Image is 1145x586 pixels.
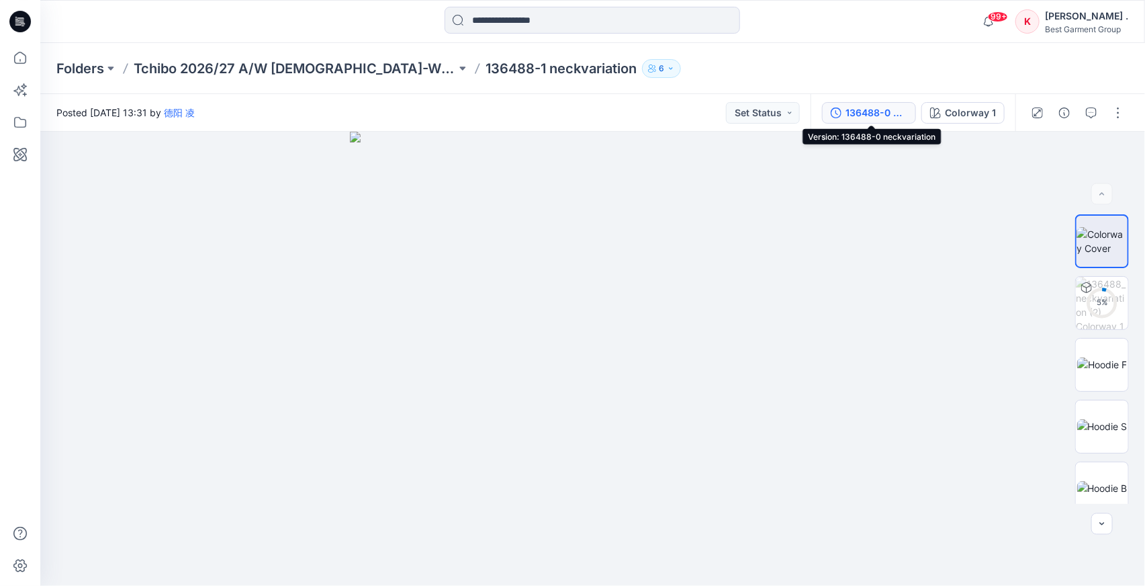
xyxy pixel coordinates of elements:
[56,106,195,120] span: Posted [DATE] 13:31 by
[134,59,456,78] a: Tchibo 2026/27 A/W [DEMOGRAPHIC_DATA]-WEAR
[1077,419,1128,433] img: Hoodie S
[164,107,195,118] a: 德阳 凌
[845,106,907,120] div: 136488-0 neckvariation
[1015,9,1040,34] div: K
[988,11,1008,22] span: 99+
[486,59,637,78] p: 136488-1 neckvariation
[1045,24,1128,34] div: Best Garment Group
[1076,277,1128,329] img: 136488_neckvariation (2) Colorway 1
[642,59,681,78] button: 6
[945,106,996,120] div: Colorway 1
[1077,227,1128,255] img: Colorway Cover
[822,102,916,124] button: 136488-0 neckvariation
[56,59,104,78] a: Folders
[1077,358,1127,372] img: Hoodie F
[350,132,835,586] img: eyJhbGciOiJIUzI1NiIsImtpZCI6IjAiLCJzbHQiOiJzZXMiLCJ0eXAiOiJKV1QifQ.eyJkYXRhIjp7InR5cGUiOiJzdG9yYW...
[659,61,664,76] p: 6
[1054,102,1075,124] button: Details
[921,102,1005,124] button: Colorway 1
[1077,481,1128,495] img: Hoodie B
[1086,297,1118,308] div: 5 %
[1045,8,1128,24] div: [PERSON_NAME] .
